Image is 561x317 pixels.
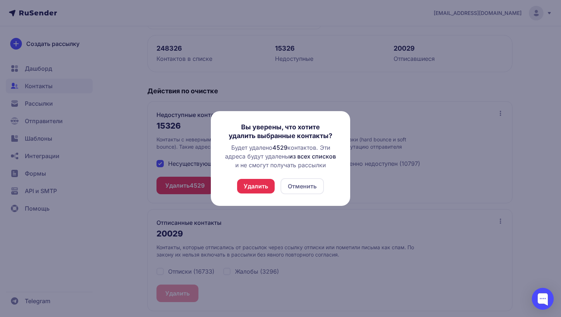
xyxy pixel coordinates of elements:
span: из всех списков [289,153,336,160]
span: 4529 [272,144,287,151]
button: Отменить [280,178,324,194]
button: Удалить [237,179,275,193]
div: Будет удалено контактов. Эти адреса будут удалены и не смогут получать рассылки [223,143,338,169]
h3: Вы уверены, что хотите удалить выбранные контакты? [223,123,338,140]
